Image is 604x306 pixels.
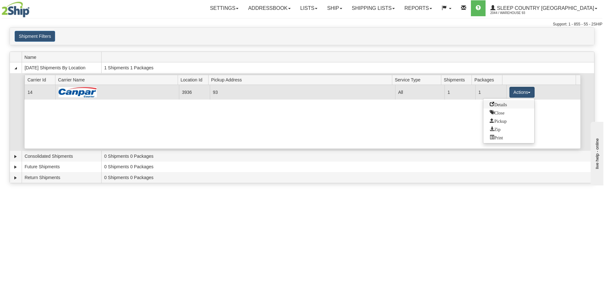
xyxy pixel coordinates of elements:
[483,117,534,125] a: Request a carrier pickup
[12,65,19,71] a: Collapse
[5,5,59,10] div: live help - online
[22,62,101,73] td: [DATE] Shipments By Location
[589,121,603,185] iframe: chat widget
[295,0,322,16] a: Lists
[475,85,506,99] td: 1
[59,87,97,97] img: Canpar
[101,151,594,162] td: 0 Shipments 0 Packages
[490,10,538,16] span: 2044 / Warehouse 93
[12,175,19,181] a: Expand
[25,85,55,99] td: 14
[211,75,392,85] span: Pickup Address
[181,75,209,85] span: Location Id
[483,108,534,117] a: Close this group
[101,62,594,73] td: 1 Shipments 1 Packages
[12,153,19,160] a: Expand
[22,172,101,183] td: Return Shipments
[483,133,534,142] a: Print or Download All Shipping Documents in one file
[474,75,502,85] span: Packages
[179,85,210,99] td: 3936
[347,0,400,16] a: Shipping lists
[395,85,444,99] td: All
[27,75,55,85] span: Carrier Id
[22,162,101,172] td: Future Shipments
[444,85,475,99] td: 1
[490,118,507,123] span: Pickup
[58,75,178,85] span: Carrier Name
[12,164,19,170] a: Expand
[210,85,395,99] td: 93
[444,75,472,85] span: Shipments
[15,31,55,42] button: Shipment Filters
[490,127,500,131] span: Zip
[483,100,534,108] a: Go to Details view
[395,75,441,85] span: Service Type
[2,22,602,27] div: Support: 1 - 855 - 55 - 2SHIP
[490,110,504,115] span: Close
[490,102,507,106] span: Details
[483,125,534,133] a: Zip and Download All Shipping Documents
[322,0,347,16] a: Ship
[490,135,503,139] span: Print
[486,0,602,16] a: Sleep Country [GEOGRAPHIC_DATA] 2044 / Warehouse 93
[400,0,437,16] a: Reports
[509,87,535,98] button: Actions
[205,0,243,16] a: Settings
[243,0,295,16] a: Addressbook
[495,5,594,11] span: Sleep Country [GEOGRAPHIC_DATA]
[101,162,594,172] td: 0 Shipments 0 Packages
[2,2,30,17] img: logo2044.jpg
[101,172,594,183] td: 0 Shipments 0 Packages
[22,151,101,162] td: Consolidated Shipments
[25,52,101,62] span: Name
